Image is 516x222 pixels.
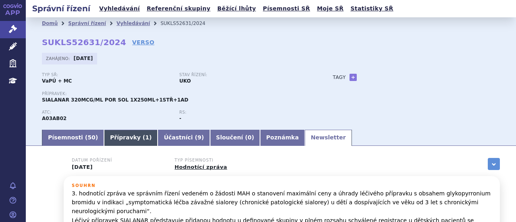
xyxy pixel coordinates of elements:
a: Správní řízení [68,21,106,26]
a: zobrazit vše [488,158,500,170]
a: Písemnosti (50) [42,130,104,146]
a: Vyhledávání [97,3,142,14]
a: Poznámka [260,130,305,146]
span: 0 [248,134,252,141]
a: Statistiky SŘ [348,3,395,14]
a: Vyhledávání [117,21,150,26]
a: + [350,74,357,81]
p: RS: [179,110,309,115]
a: Hodnotící zpráva [175,164,227,170]
strong: GLYKOPYRRONIUM-BROMID [42,116,67,121]
h3: Datum pořízení [72,158,164,163]
a: Běžící lhůty [215,3,258,14]
span: 50 [87,134,95,141]
a: Referenční skupiny [144,3,213,14]
a: Přípravky (1) [104,130,158,146]
span: 1 [145,134,149,141]
h3: Tagy [333,73,346,82]
p: ATC: [42,110,171,115]
strong: UKO [179,78,191,84]
p: [DATE] [72,164,164,170]
a: Newsletter [305,130,352,146]
strong: SUKLS52631/2024 [42,37,126,47]
p: Stav řízení: [179,73,309,77]
p: Typ SŘ: [42,73,171,77]
a: Písemnosti SŘ [260,3,312,14]
a: Sloučení (0) [210,130,260,146]
span: 9 [198,134,202,141]
h3: Typ písemnosti [175,158,267,163]
strong: - [179,116,181,121]
h2: Správní řízení [26,3,97,14]
a: VERSO [132,38,154,46]
a: Moje SŘ [314,3,346,14]
p: Přípravek: [42,91,317,96]
h3: Souhrn [72,183,492,188]
strong: [DATE] [74,56,93,61]
span: SIALANAR 320MCG/ML POR SOL 1X250ML+1STŘ+1AD [42,97,188,103]
strong: VaPÚ + MC [42,78,72,84]
li: SUKLS52631/2024 [160,17,216,29]
a: Účastníci (9) [158,130,210,146]
a: Domů [42,21,58,26]
span: Zahájeno: [46,55,71,62]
